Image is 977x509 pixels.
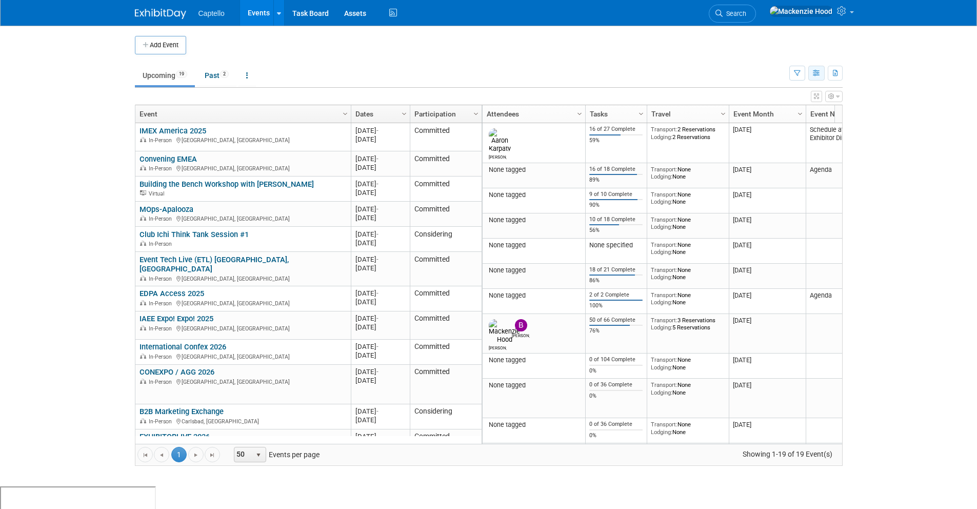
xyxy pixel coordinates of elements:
[355,351,405,360] div: [DATE]
[140,379,146,384] img: In-Person Event
[806,123,883,163] td: Schedule at a glance Exhibitor Directory
[410,365,482,404] td: Committed
[149,418,175,425] span: In-Person
[171,447,187,462] span: 1
[729,379,806,418] td: [DATE]
[651,166,725,181] div: None None
[139,377,346,386] div: [GEOGRAPHIC_DATA], [GEOGRAPHIC_DATA]
[719,110,727,118] span: Column Settings
[234,447,252,462] span: 50
[769,6,833,17] img: Mackenzie Hood
[589,302,643,309] div: 100%
[139,154,197,164] a: Convening EMEA
[651,266,725,281] div: None None
[355,407,405,416] div: [DATE]
[355,367,405,376] div: [DATE]
[355,205,405,213] div: [DATE]
[410,202,482,227] td: Committed
[651,173,672,180] span: Lodging:
[355,105,403,123] a: Dates
[486,356,581,364] div: None tagged
[355,376,405,385] div: [DATE]
[355,135,405,144] div: [DATE]
[410,311,482,340] td: Committed
[376,180,378,188] span: -
[651,248,672,256] span: Lodging:
[137,447,153,462] a: Go to the first page
[651,216,725,231] div: None None
[733,447,842,461] span: Showing 1-19 of 19 Event(s)
[410,286,482,311] td: Committed
[729,354,806,379] td: [DATE]
[208,451,216,459] span: Go to the last page
[651,291,725,306] div: None None
[355,289,405,298] div: [DATE]
[410,252,482,286] td: Committed
[355,342,405,351] div: [DATE]
[487,105,579,123] a: Attendees
[139,342,226,351] a: International Confex 2026
[139,407,224,416] a: B2B Marketing Exchange
[205,447,220,462] a: Go to the last page
[637,110,645,118] span: Column Settings
[355,314,405,323] div: [DATE]
[651,191,725,206] div: None None
[651,299,672,306] span: Lodging:
[729,418,806,443] td: [DATE]
[355,230,405,239] div: [DATE]
[729,239,806,264] td: [DATE]
[806,289,883,314] td: Agenda
[355,239,405,247] div: [DATE]
[139,289,204,298] a: EDPA Access 2025
[651,324,672,331] span: Lodging:
[139,205,193,214] a: MOps-Apalooza
[198,9,225,17] span: Captello
[139,274,346,283] div: [GEOGRAPHIC_DATA], [GEOGRAPHIC_DATA]
[651,381,677,388] span: Transport:
[723,10,746,17] span: Search
[355,180,405,188] div: [DATE]
[489,128,511,153] img: Aaron Karpaty
[376,315,378,322] span: -
[589,291,643,299] div: 2 of 2 Complete
[651,317,677,324] span: Transport:
[414,105,475,123] a: Participation
[486,421,581,429] div: None tagged
[589,421,643,428] div: 0 of 36 Complete
[140,216,146,221] img: In-Person Event
[486,291,581,300] div: None tagged
[796,110,804,118] span: Column Settings
[188,447,204,462] a: Go to the next page
[589,356,643,363] div: 0 of 104 Complete
[139,180,314,189] a: Building the Bench Workshop with [PERSON_NAME]
[139,432,210,441] a: EXHIBITORLIVE 2026
[355,154,405,163] div: [DATE]
[376,368,378,376] span: -
[589,166,643,173] div: 16 of 18 Complete
[140,137,146,142] img: In-Person Event
[376,407,378,415] span: -
[400,110,408,118] span: Column Settings
[139,314,213,323] a: IAEE Expo! Expo! 2025
[140,241,146,246] img: In-Person Event
[376,155,378,163] span: -
[139,417,346,425] div: Carlsbad, [GEOGRAPHIC_DATA]
[729,163,806,188] td: [DATE]
[376,433,378,440] span: -
[139,255,289,274] a: Event Tech Live (ETL) [GEOGRAPHIC_DATA], [GEOGRAPHIC_DATA]
[589,177,643,184] div: 89%
[470,105,482,121] a: Column Settings
[589,216,643,223] div: 10 of 18 Complete
[651,364,672,371] span: Lodging:
[729,188,806,213] td: [DATE]
[149,325,175,332] span: In-Person
[376,127,378,134] span: -
[589,432,643,439] div: 0%
[149,354,175,360] span: In-Person
[651,166,677,173] span: Transport:
[589,381,643,388] div: 0 of 36 Complete
[140,165,146,170] img: In-Person Event
[651,105,722,123] a: Travel
[512,331,530,338] div: Brad Froese
[149,216,175,222] span: In-Person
